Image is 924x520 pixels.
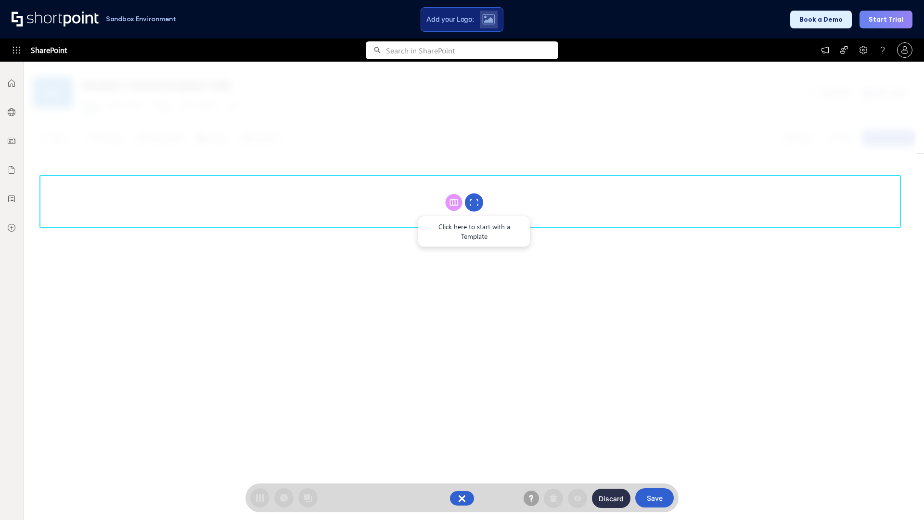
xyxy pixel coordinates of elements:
[751,408,924,520] iframe: Chat Widget
[426,15,474,24] span: Add your Logo:
[635,488,674,507] button: Save
[860,11,912,28] button: Start Trial
[592,489,630,508] button: Discard
[31,39,67,62] span: SharePoint
[106,16,176,22] h1: Sandbox Environment
[482,14,495,25] img: Upload logo
[386,41,558,59] input: Search in SharePoint
[790,11,852,28] button: Book a Demo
